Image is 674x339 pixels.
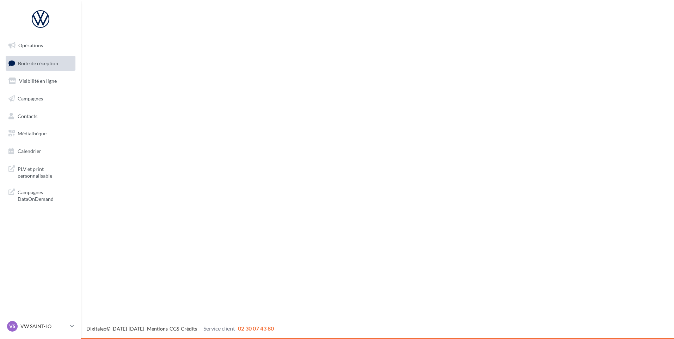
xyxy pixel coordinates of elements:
span: 02 30 07 43 80 [238,325,274,332]
span: Visibilité en ligne [19,78,57,84]
span: Médiathèque [18,130,47,136]
span: © [DATE]-[DATE] - - - [86,326,274,332]
span: Campagnes DataOnDemand [18,187,73,203]
span: Calendrier [18,148,41,154]
a: VS VW SAINT-LO [6,320,75,333]
span: Opérations [18,42,43,48]
a: Mentions [147,326,168,332]
span: Campagnes [18,95,43,101]
a: Contacts [4,109,77,124]
a: Campagnes [4,91,77,106]
a: Calendrier [4,144,77,159]
span: Boîte de réception [18,60,58,66]
a: Médiathèque [4,126,77,141]
a: CGS [170,326,179,332]
span: PLV et print personnalisable [18,164,73,179]
p: VW SAINT-LO [20,323,67,330]
span: Service client [203,325,235,332]
a: Campagnes DataOnDemand [4,185,77,205]
a: PLV et print personnalisable [4,161,77,182]
a: Visibilité en ligne [4,74,77,88]
span: Contacts [18,113,37,119]
a: Opérations [4,38,77,53]
a: Crédits [181,326,197,332]
a: Boîte de réception [4,56,77,71]
a: Digitaleo [86,326,106,332]
span: VS [9,323,16,330]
